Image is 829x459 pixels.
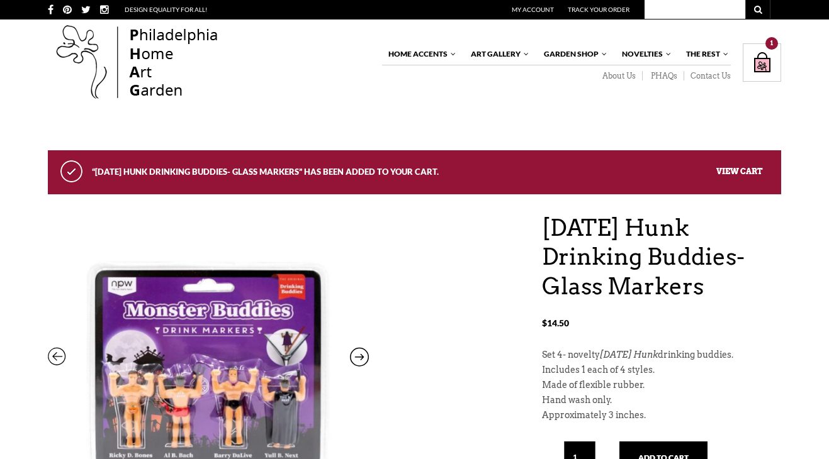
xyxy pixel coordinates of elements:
[542,378,781,393] p: Made of flexible rubber.
[542,318,547,328] span: $
[542,318,569,328] bdi: 14.50
[48,150,781,194] div: “[DATE] Hunk Drinking Buddies- Glass Markers” has been added to your cart.
[616,43,672,65] a: Novelties
[542,393,781,408] p: Hand wash only.
[465,43,530,65] a: Art Gallery
[382,43,457,65] a: Home Accents
[542,363,781,378] p: Includes 1 each of 4 styles.
[643,71,684,81] a: PHAQs
[542,213,781,301] h1: [DATE] Hunk Drinking Buddies- Glass Markers
[542,408,781,423] p: Approximately 3 inches.
[594,71,643,81] a: About Us
[542,348,781,363] p: Set 4- novelty drinking buddies.
[684,71,731,81] a: Contact Us
[765,37,778,50] div: 1
[568,6,629,13] a: Track Your Order
[538,43,608,65] a: Garden Shop
[680,43,730,65] a: The Rest
[512,6,554,13] a: My Account
[716,166,762,175] a: View cart
[600,350,658,360] em: [DATE] Hunk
